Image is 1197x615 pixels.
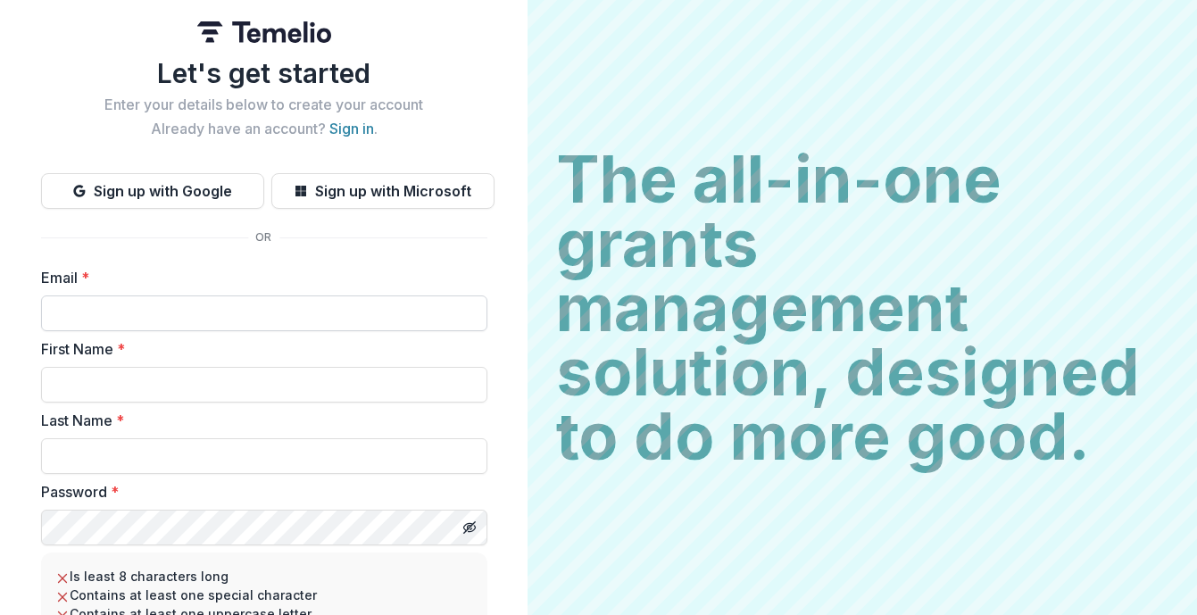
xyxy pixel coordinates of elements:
[41,96,487,113] h2: Enter your details below to create your account
[41,57,487,89] h1: Let's get started
[41,267,477,288] label: Email
[41,338,477,360] label: First Name
[455,513,484,542] button: Toggle password visibility
[197,21,331,43] img: Temelio
[41,121,487,137] h2: Already have an account? .
[271,173,495,209] button: Sign up with Microsoft
[41,481,477,503] label: Password
[55,586,473,604] li: Contains at least one special character
[41,173,264,209] button: Sign up with Google
[41,410,477,431] label: Last Name
[329,120,374,137] a: Sign in
[55,567,473,586] li: Is least 8 characters long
